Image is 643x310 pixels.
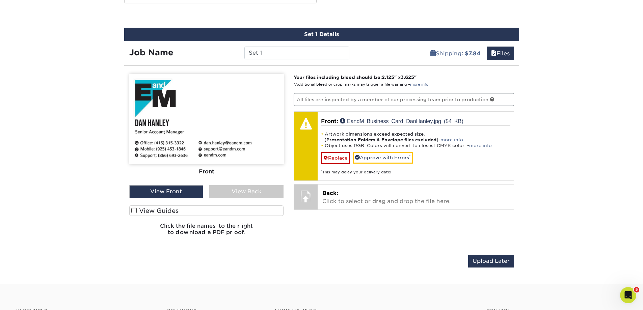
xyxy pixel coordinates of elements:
a: EandM Business Card_DanHanley.jpg (54 KB) [340,118,463,123]
span: Back: [322,190,338,196]
div: View Back [209,185,284,198]
span: 5 [634,287,639,292]
h6: Click the file names to the right to download a PDF proof. [129,223,284,241]
div: Front [129,164,284,179]
a: Shipping: $7.84 [426,47,485,60]
a: Approve with Errors* [353,152,413,163]
a: more info [410,82,428,87]
b: : $7.84 [461,50,481,57]
span: Front: [321,118,338,124]
div: Set 1 Details [124,28,519,41]
iframe: Intercom live chat [620,287,636,303]
a: Files [487,47,514,60]
span: 2.125 [382,75,394,80]
small: *Additional bleed or crop marks may trigger a file warning – [294,82,428,87]
strong: (Presentation Folders & Envelope files excluded) [324,137,438,142]
p: Click to select or drag and drop the file here. [322,189,509,205]
li: Object uses RGB. Colors will convert to closest CMYK color. - [321,143,510,148]
a: more info [469,143,492,148]
input: Enter a job name [244,47,349,59]
span: 3.625 [401,75,414,80]
li: Artwork dimensions exceed expected size. - [321,131,510,143]
p: All files are inspected by a member of our processing team prior to production. [294,93,514,106]
div: View Front [129,185,204,198]
input: Upload Later [468,255,514,267]
div: This may delay your delivery date! [321,164,510,175]
a: more info [440,137,463,142]
span: files [491,50,497,57]
span: shipping [430,50,436,57]
strong: Your files including bleed should be: " x " [294,75,417,80]
label: View Guides [129,205,284,216]
a: Replace [321,152,350,164]
strong: Job Name [129,48,173,57]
